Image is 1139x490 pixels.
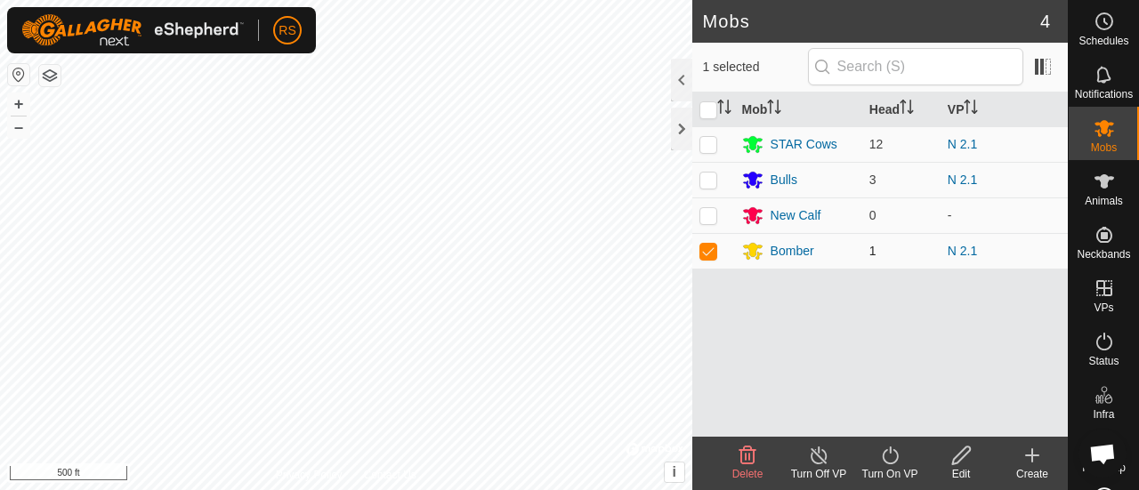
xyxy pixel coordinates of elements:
div: Edit [925,466,997,482]
button: i [665,462,684,482]
button: + [8,93,29,115]
div: Bulls [771,171,797,189]
span: 3 [869,173,876,187]
img: Gallagher Logo [21,14,244,46]
a: Privacy Policy [276,467,343,483]
p-sorticon: Activate to sort [964,102,978,116]
h2: Mobs [703,11,1040,32]
button: Map Layers [39,65,61,86]
span: Mobs [1091,142,1117,153]
div: Bomber [771,242,814,261]
span: Neckbands [1077,249,1130,260]
span: Delete [732,468,763,480]
span: Status [1088,356,1119,366]
span: Schedules [1078,36,1128,46]
th: VP [941,92,1068,127]
button: – [8,116,29,138]
span: Heatmap [1082,462,1126,473]
span: i [672,464,675,479]
span: VPs [1094,302,1113,313]
button: Reset Map [8,64,29,85]
a: Open chat [1078,430,1127,478]
span: Notifications [1075,89,1133,100]
span: 1 selected [703,58,808,76]
a: N 2.1 [948,244,977,258]
th: Mob [735,92,862,127]
p-sorticon: Activate to sort [767,102,781,116]
td: - [941,197,1068,233]
p-sorticon: Activate to sort [900,102,914,116]
div: STAR Cows [771,135,837,154]
div: New Calf [771,206,821,225]
div: Turn Off VP [783,466,854,482]
span: Infra [1093,409,1114,420]
input: Search (S) [808,48,1023,85]
div: Turn On VP [854,466,925,482]
span: Animals [1085,196,1123,206]
a: N 2.1 [948,137,977,151]
span: RS [279,21,295,40]
p-sorticon: Activate to sort [717,102,731,116]
th: Head [862,92,941,127]
span: 4 [1040,8,1050,35]
a: Contact Us [363,467,416,483]
span: 12 [869,137,884,151]
span: 0 [869,208,876,222]
a: N 2.1 [948,173,977,187]
span: 1 [869,244,876,258]
div: Create [997,466,1068,482]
